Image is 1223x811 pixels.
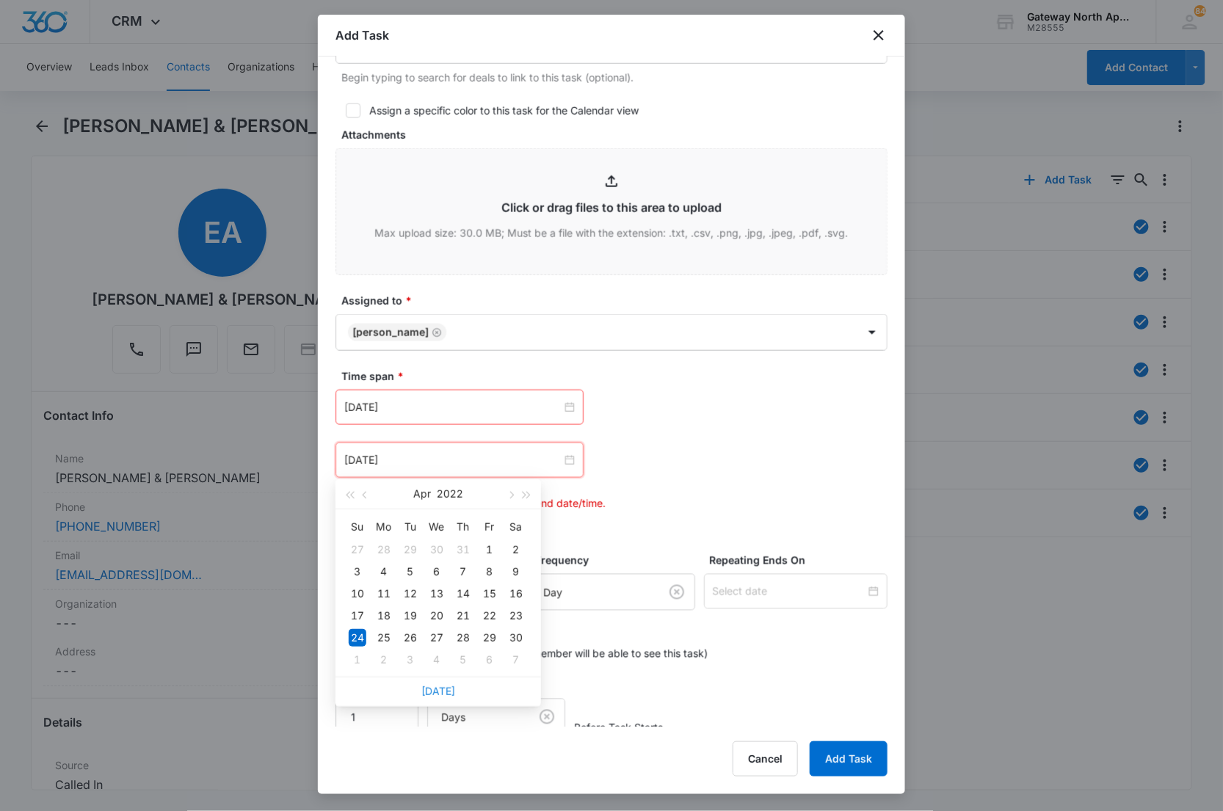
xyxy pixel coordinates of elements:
[450,561,476,583] td: 2022-04-07
[476,627,503,649] td: 2022-04-29
[507,651,525,669] div: 7
[450,649,476,671] td: 2022-05-05
[503,605,529,627] td: 2022-04-23
[344,452,562,468] input: Apr 24, 2022
[454,651,472,669] div: 5
[375,541,393,559] div: 28
[428,629,446,647] div: 27
[402,651,419,669] div: 3
[341,495,888,511] p: Ensure starting date/time occurs before end date/time.
[507,607,525,625] div: 23
[476,605,503,627] td: 2022-04-22
[428,563,446,581] div: 6
[371,649,397,671] td: 2022-05-02
[454,541,472,559] div: 31
[476,515,503,539] th: Fr
[454,563,472,581] div: 7
[507,541,525,559] div: 2
[352,327,429,338] div: [PERSON_NAME]
[413,479,431,509] button: Apr
[507,585,525,603] div: 16
[349,563,366,581] div: 3
[481,629,498,647] div: 29
[424,515,450,539] th: We
[397,583,424,605] td: 2022-04-12
[507,629,525,647] div: 30
[341,368,893,384] label: Time span
[344,515,371,539] th: Su
[507,563,525,581] div: 9
[397,561,424,583] td: 2022-04-05
[344,583,371,605] td: 2022-04-10
[402,607,419,625] div: 19
[476,649,503,671] td: 2022-05-06
[424,539,450,561] td: 2022-03-30
[371,515,397,539] th: Mo
[335,700,418,735] input: Number
[375,563,393,581] div: 4
[371,561,397,583] td: 2022-04-04
[369,103,639,118] div: Assign a specific color to this task for the Calendar view
[375,651,393,669] div: 2
[428,651,446,669] div: 4
[344,561,371,583] td: 2022-04-03
[349,541,366,559] div: 27
[424,561,450,583] td: 2022-04-06
[437,479,463,509] button: 2022
[428,585,446,603] div: 13
[397,649,424,671] td: 2022-05-03
[371,539,397,561] td: 2022-03-28
[503,627,529,649] td: 2022-04-30
[450,605,476,627] td: 2022-04-21
[375,607,393,625] div: 18
[535,705,559,729] button: Clear
[665,581,689,604] button: Clear
[344,605,371,627] td: 2022-04-17
[428,607,446,625] div: 20
[481,651,498,669] div: 6
[371,583,397,605] td: 2022-04-11
[402,585,419,603] div: 12
[349,585,366,603] div: 10
[810,741,888,777] button: Add Task
[450,515,476,539] th: Th
[503,539,529,561] td: 2022-04-02
[428,541,446,559] div: 30
[454,585,472,603] div: 14
[503,649,529,671] td: 2022-05-07
[503,561,529,583] td: 2022-04-09
[375,629,393,647] div: 25
[397,627,424,649] td: 2022-04-26
[341,70,888,85] p: Begin typing to search for deals to link to this task (optional).
[450,539,476,561] td: 2022-03-31
[713,583,865,600] input: Select date
[454,629,472,647] div: 28
[349,629,366,647] div: 24
[503,515,529,539] th: Sa
[574,720,663,735] span: Before Task Starts
[371,605,397,627] td: 2022-04-18
[349,651,366,669] div: 1
[421,685,455,697] a: [DATE]
[344,649,371,671] td: 2022-05-01
[344,627,371,649] td: 2022-04-24
[397,539,424,561] td: 2022-03-29
[733,741,798,777] button: Cancel
[375,585,393,603] div: 11
[481,607,498,625] div: 22
[402,541,419,559] div: 29
[450,627,476,649] td: 2022-04-28
[424,627,450,649] td: 2022-04-27
[429,327,442,338] div: Remove Derek Stellway
[476,583,503,605] td: 2022-04-15
[481,541,498,559] div: 1
[481,585,498,603] div: 15
[476,561,503,583] td: 2022-04-08
[341,127,893,142] label: Attachments
[349,607,366,625] div: 17
[402,563,419,581] div: 5
[870,26,888,44] button: close
[535,553,701,568] label: Frequency
[424,583,450,605] td: 2022-04-13
[476,539,503,561] td: 2022-04-01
